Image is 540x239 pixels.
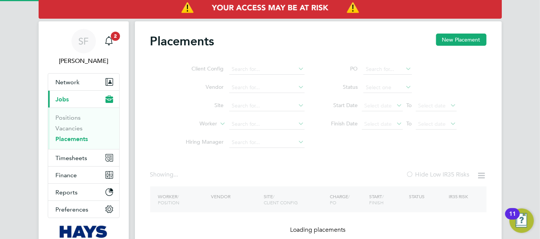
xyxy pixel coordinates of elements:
div: 11 [509,214,516,224]
a: Vacancies [56,125,83,132]
button: Timesheets [48,149,119,166]
a: 2 [101,29,117,53]
button: Preferences [48,201,119,218]
button: Reports [48,184,119,201]
div: Showing [150,171,180,179]
h2: Placements [150,34,214,49]
span: Timesheets [56,154,88,162]
span: Network [56,79,80,86]
button: Open Resource Center, 11 new notifications [509,209,534,233]
span: SF [78,36,89,46]
button: Finance [48,167,119,183]
div: Jobs [48,107,119,149]
button: Network [48,74,119,90]
span: Preferences [56,206,89,213]
span: Sonny Facey [48,56,120,66]
img: hays-logo-retina.png [60,226,107,238]
span: 2 [111,32,120,41]
span: Jobs [56,96,69,103]
span: ... [174,171,178,178]
span: Reports [56,189,78,196]
a: Go to home page [48,226,120,238]
a: Positions [56,114,81,121]
label: Hide Low IR35 Risks [406,171,470,178]
button: Jobs [48,91,119,107]
a: Placements [56,135,88,143]
a: SF[PERSON_NAME] [48,29,120,66]
button: New Placement [436,34,486,46]
span: Finance [56,172,77,179]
